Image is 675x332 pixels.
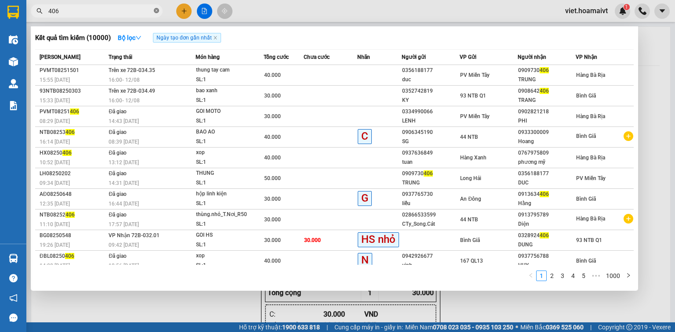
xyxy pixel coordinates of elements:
[357,54,370,60] span: Nhãn
[518,54,546,60] span: Người nhận
[196,86,262,96] div: bao xanh
[547,271,557,281] a: 2
[40,77,70,83] span: 15:55 [DATE]
[402,75,459,84] div: duc
[4,49,11,55] span: environment
[558,271,567,281] a: 3
[109,88,155,94] span: Trên xe 72B-034.49
[40,128,106,137] div: NTB08253
[154,8,159,13] span: close-circle
[109,212,127,218] span: Đã giao
[40,180,70,186] span: 09:34 [DATE]
[196,127,262,137] div: BAO AO
[264,72,281,78] span: 40.000
[9,101,18,110] img: solution-icon
[402,190,459,199] div: 0937765730
[153,33,221,43] span: Ngày tạo đơn gần nhất
[518,252,575,261] div: 0937756788
[540,67,549,73] span: 406
[264,54,289,60] span: Tổng cước
[109,221,139,227] span: 17:57 [DATE]
[460,72,490,78] span: PV Miền Tây
[578,271,589,281] li: 5
[9,274,18,282] span: question-circle
[196,251,262,261] div: xop
[196,261,262,271] div: SL: 1
[264,155,281,161] span: 40.000
[65,129,75,135] span: 406
[40,87,106,96] div: 93NTB08250303
[9,254,18,263] img: warehouse-icon
[402,252,459,261] div: 0942926677
[9,314,18,322] span: message
[576,258,596,264] span: Bình Giã
[518,107,575,116] div: 0902821218
[196,240,262,250] div: SL: 1
[196,54,220,60] span: Món hàng
[61,48,116,65] b: 154/1 Bình Giã, P 8
[196,116,262,126] div: SL: 1
[518,220,575,229] div: Diện
[576,113,605,119] span: Hàng Bà Rịa
[603,271,623,281] li: 1000
[537,271,546,281] a: 1
[568,271,578,281] li: 4
[623,271,634,281] button: right
[358,253,372,267] span: N
[518,87,575,96] div: 0908642
[460,196,481,202] span: An Đông
[540,88,549,94] span: 406
[109,129,127,135] span: Đã giao
[65,253,74,259] span: 406
[518,148,575,158] div: 0767975809
[460,217,478,223] span: 44 NTB
[196,169,262,178] div: THUNG
[402,199,459,208] div: liễu
[518,261,575,270] div: HUY
[518,137,575,146] div: Hoang
[61,49,67,55] span: environment
[7,6,19,19] img: logo-vxr
[40,118,70,124] span: 08:29 [DATE]
[402,54,426,60] span: Người gửi
[518,190,575,199] div: 0913634
[40,169,106,178] div: LH08250202
[576,155,605,161] span: Hàng Bà Rịa
[109,118,139,124] span: 14:43 [DATE]
[264,93,281,99] span: 30.000
[518,75,575,84] div: TRUNG
[460,134,478,140] span: 44 NTB
[40,210,106,220] div: NTB08252
[9,294,18,302] span: notification
[518,169,575,178] div: 0356188177
[109,180,139,186] span: 14:31 [DATE]
[576,133,596,139] span: Bình Giã
[402,66,459,75] div: 0356188177
[109,54,132,60] span: Trạng thái
[402,261,459,270] div: vinh
[111,31,149,45] button: Bộ lọcdown
[40,252,106,261] div: ĐBL08250
[9,57,18,66] img: warehouse-icon
[109,170,127,177] span: Đã giao
[109,263,139,269] span: 18:56 [DATE]
[589,271,603,281] li: Next 5 Pages
[402,87,459,96] div: 0352742819
[135,35,142,41] span: down
[540,232,549,238] span: 406
[526,271,536,281] li: Previous Page
[40,107,106,116] div: PVMT08251
[109,159,139,166] span: 13:12 [DATE]
[61,37,117,47] li: VP Bình Giã
[526,271,536,281] button: left
[402,158,459,167] div: tuan
[624,214,633,224] span: plus-circle
[40,231,106,240] div: BG08250548
[109,150,127,156] span: Đã giao
[196,96,262,105] div: SL: 1
[4,4,35,35] img: logo.jpg
[196,210,262,220] div: thùng.nhỏ_T.Nơi_R50
[62,150,72,156] span: 406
